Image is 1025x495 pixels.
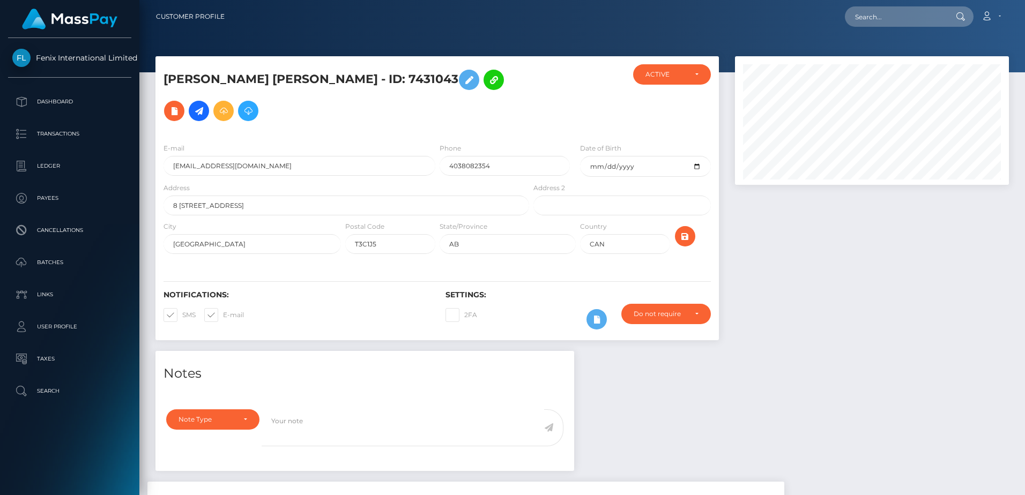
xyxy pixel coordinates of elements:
label: E-mail [204,308,244,322]
label: City [164,222,176,231]
label: State/Province [440,222,487,231]
p: Search [12,383,127,399]
label: E-mail [164,144,184,153]
label: Address 2 [533,183,565,193]
div: Do not require [634,310,686,318]
p: Cancellations [12,222,127,238]
p: Links [12,287,127,303]
a: Transactions [8,121,131,147]
img: MassPay Logo [22,9,117,29]
a: Initiate Payout [189,101,209,121]
a: Cancellations [8,217,131,244]
img: Fenix International Limited [12,49,31,67]
a: Taxes [8,346,131,372]
label: Country [580,222,607,231]
button: ACTIVE [633,64,711,85]
div: ACTIVE [645,70,686,79]
span: Fenix International Limited [8,53,131,63]
p: User Profile [12,319,127,335]
label: Address [164,183,190,193]
h6: Notifications: [164,290,429,299]
a: Batches [8,249,131,276]
label: Phone [440,144,461,153]
h4: Notes [164,364,566,383]
a: Ledger [8,153,131,179]
p: Ledger [12,158,127,174]
p: Payees [12,190,127,206]
p: Batches [12,254,127,271]
label: 2FA [445,308,477,322]
button: Do not require [621,304,711,324]
a: Search [8,378,131,404]
h5: [PERSON_NAME] [PERSON_NAME] - ID: 7431043 [164,64,523,126]
p: Taxes [12,351,127,367]
p: Transactions [12,126,127,142]
a: Payees [8,185,131,212]
a: Dashboard [8,88,131,115]
a: Customer Profile [156,5,225,28]
label: SMS [164,308,196,322]
label: Postal Code [345,222,384,231]
a: User Profile [8,313,131,340]
p: Dashboard [12,94,127,110]
a: Links [8,281,131,308]
label: Date of Birth [580,144,621,153]
h6: Settings: [445,290,711,299]
input: Search... [845,6,946,27]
